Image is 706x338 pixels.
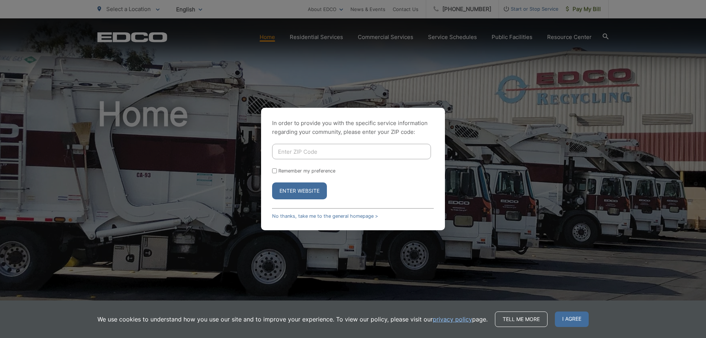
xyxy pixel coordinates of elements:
[433,315,472,324] a: privacy policy
[272,213,378,219] a: No thanks, take me to the general homepage >
[272,144,431,159] input: Enter ZIP Code
[272,182,327,199] button: Enter Website
[555,312,589,327] span: I agree
[278,168,335,174] label: Remember my preference
[97,315,488,324] p: We use cookies to understand how you use our site and to improve your experience. To view our pol...
[272,119,434,136] p: In order to provide you with the specific service information regarding your community, please en...
[495,312,548,327] a: Tell me more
